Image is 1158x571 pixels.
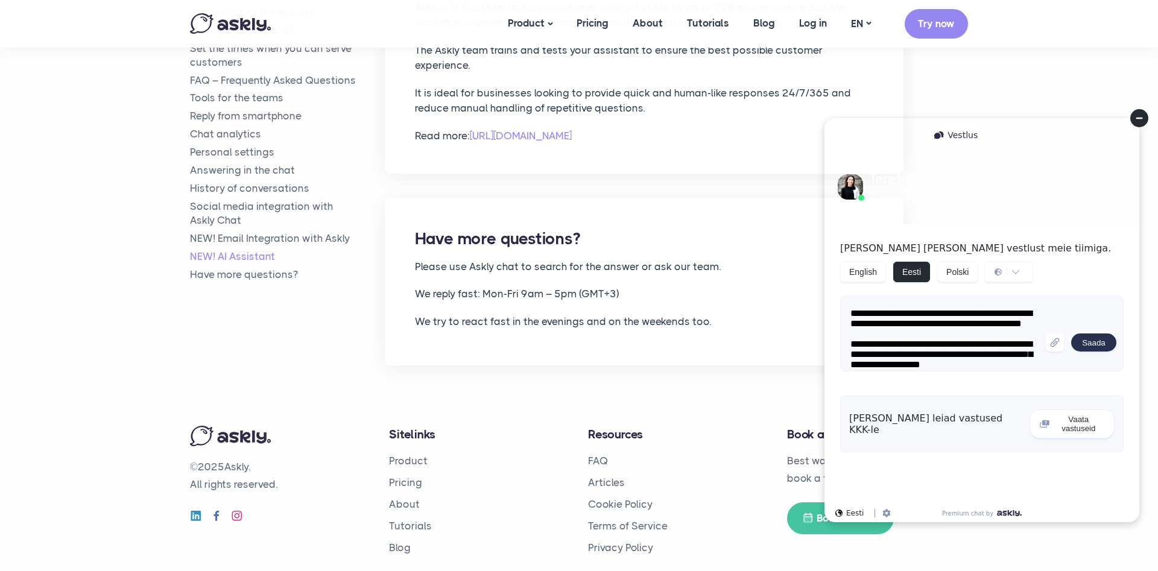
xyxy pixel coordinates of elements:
a: NEW! Email Integration with Askly [190,232,385,245]
a: Product [389,455,428,467]
p: © Askly. All rights reserved. [190,458,371,493]
a: Book a demo [787,502,894,534]
a: EN [839,15,883,33]
a: Tools for the teams [190,91,385,105]
a: Reply from smartphone [190,109,385,123]
span: 2025 [198,461,224,473]
h4: Book a demo [787,426,968,443]
a: Answering in the chat [190,163,385,177]
a: FAQ – Frequently Asked Questions [190,73,385,87]
a: Personal settings [190,145,385,159]
a: FAQ [588,455,608,467]
img: Askly logo [190,426,271,446]
p: It is ideal for businesses looking to provide quick and human-like responses 24/7/365 and reduce ... [415,86,873,116]
p: Please use Askly chat to search for the answer or ask our team. [415,259,873,275]
img: Askly [190,13,271,34]
iframe: Askly chat [815,109,1149,532]
h4: Resources [588,426,769,443]
a: Social media integration withAskly Chat [190,200,385,227]
a: Blog [389,541,411,554]
p: We reply fast: Mon-Fri 9am – 5pm (GMT+3) [415,286,873,302]
h2: Have more questions? [415,228,873,250]
a: Tutorials [389,520,432,532]
a: About [389,498,420,510]
a: Cookie Policy [588,498,653,510]
a: NEW! AI Assistant [190,250,385,263]
a: Try now [905,9,968,39]
a: Articles [588,476,625,488]
a: Chat analytics [190,127,385,141]
a: Pricing [389,476,422,488]
a: Have more questions? [190,267,385,281]
a: History of conversations [190,181,385,195]
h4: Sitelinks [389,426,570,443]
a: Set the times when you can serve customers [190,41,385,69]
p: Best way to get an overview is to book a fast meeting with us [787,452,968,487]
a: Privacy Policy [588,541,653,554]
p: Read more: [415,128,873,144]
a: Terms of Service [588,520,668,532]
p: We try to react fast in the evenings and on the weekends too. [415,314,873,330]
a: [URL][DOMAIN_NAME] [470,130,572,142]
p: The Askly team trains and tests your assistant to ensure the best possible customer experience. [415,43,873,74]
